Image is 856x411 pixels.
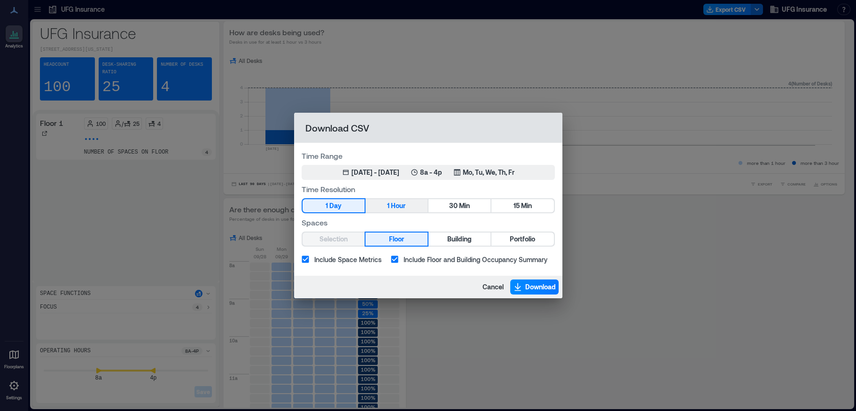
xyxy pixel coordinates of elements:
[491,233,553,246] button: Portfolio
[366,233,428,246] button: Floor
[459,200,470,212] span: Min
[302,150,555,161] label: Time Range
[351,168,399,177] div: [DATE] - [DATE]
[510,233,535,245] span: Portfolio
[314,255,381,264] span: Include Space Metrics
[428,199,490,212] button: 30 Min
[449,200,458,212] span: 30
[302,165,555,180] button: [DATE] - [DATE]8a - 4pMo, Tu, We, Th, Fr
[329,200,342,212] span: Day
[482,282,504,292] span: Cancel
[514,200,520,212] span: 15
[302,217,555,228] label: Spaces
[463,168,514,177] p: Mo, Tu, We, Th, Fr
[510,279,559,295] button: Download
[491,199,553,212] button: 15 Min
[389,233,404,245] span: Floor
[420,168,442,177] p: 8a - 4p
[326,200,328,212] span: 1
[404,255,547,264] span: Include Floor and Building Occupancy Summary
[387,200,389,212] span: 1
[303,199,365,212] button: 1 Day
[525,282,556,292] span: Download
[294,113,562,143] h2: Download CSV
[366,199,428,212] button: 1 Hour
[480,279,506,295] button: Cancel
[428,233,490,246] button: Building
[302,184,555,194] label: Time Resolution
[447,233,472,245] span: Building
[391,200,405,212] span: Hour
[521,200,532,212] span: Min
